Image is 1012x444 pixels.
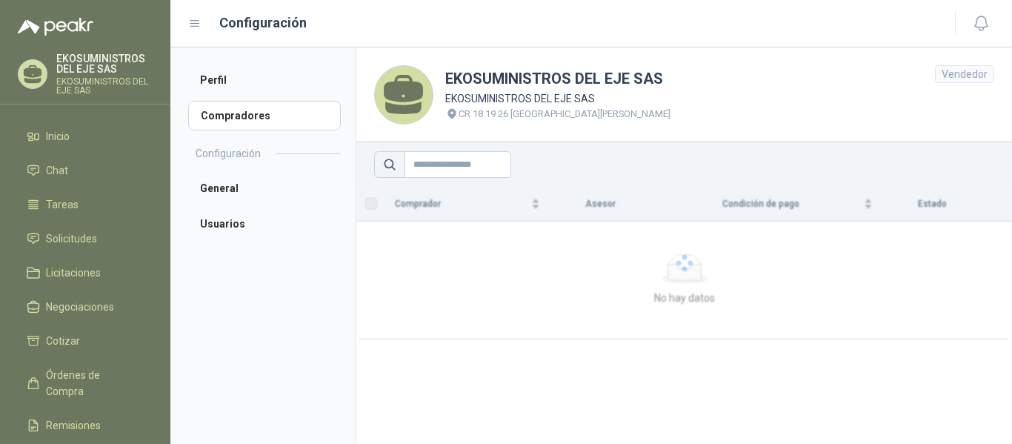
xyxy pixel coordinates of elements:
[46,231,97,247] span: Solicitudes
[18,122,153,150] a: Inicio
[196,145,261,162] h2: Configuración
[18,361,153,405] a: Órdenes de Compra
[18,259,153,287] a: Licitaciones
[18,190,153,219] a: Tareas
[188,65,341,95] a: Perfil
[46,196,79,213] span: Tareas
[46,417,101,434] span: Remisiones
[18,156,153,185] a: Chat
[18,293,153,321] a: Negociaciones
[935,65,994,83] div: Vendedor
[46,299,114,315] span: Negociaciones
[46,162,68,179] span: Chat
[56,53,153,74] p: EKOSUMINISTROS DEL EJE SAS
[445,90,670,107] p: EKOSUMINISTROS DEL EJE SAS
[46,333,80,349] span: Cotizar
[445,67,670,90] h1: EKOSUMINISTROS DEL EJE SAS
[56,77,153,95] p: EKOSUMINISTROS DEL EJE SAS
[18,225,153,253] a: Solicitudes
[18,327,153,355] a: Cotizar
[46,265,101,281] span: Licitaciones
[459,107,670,122] p: CR 18 19 26 [GEOGRAPHIC_DATA][PERSON_NAME]
[46,367,139,400] span: Órdenes de Compra
[219,13,307,33] h1: Configuración
[18,18,93,36] img: Logo peakr
[46,128,70,145] span: Inicio
[188,173,341,203] a: General
[18,411,153,440] a: Remisiones
[188,101,341,130] a: Compradores
[188,209,341,239] a: Usuarios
